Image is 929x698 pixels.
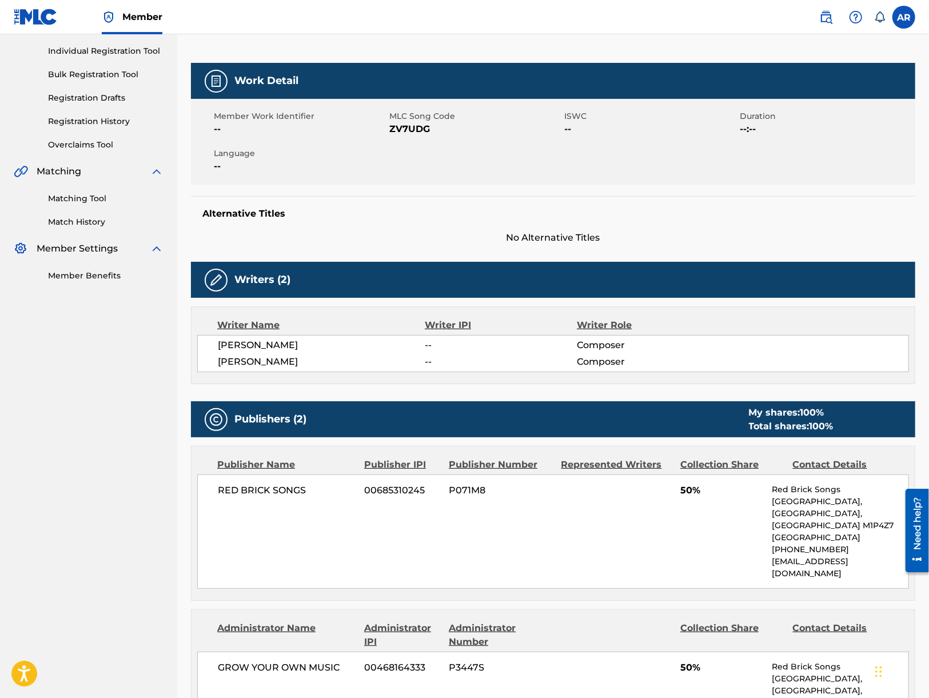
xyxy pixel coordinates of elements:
[214,122,386,136] span: --
[577,355,715,369] span: Composer
[218,484,356,497] span: RED BRICK SONGS
[772,556,908,580] p: [EMAIL_ADDRESS][DOMAIN_NAME]
[449,458,553,472] div: Publisher Number
[234,74,298,87] h5: Work Detail
[872,643,929,698] iframe: Chat Widget
[364,621,440,649] div: Administrator IPI
[844,6,867,29] div: Help
[218,338,425,352] span: [PERSON_NAME]
[772,508,908,532] p: [GEOGRAPHIC_DATA], [GEOGRAPHIC_DATA] M1P4Z7
[815,6,838,29] a: Public Search
[892,6,915,29] div: User Menu
[191,231,915,245] span: No Alternative Titles
[365,661,441,675] span: 00468164333
[793,621,897,649] div: Contact Details
[800,407,824,418] span: 100 %
[772,661,908,673] p: Red Brick Songs
[740,122,912,136] span: --:--
[897,484,929,576] iframe: Resource Center
[214,147,386,159] span: Language
[680,458,784,472] div: Collection Share
[740,110,912,122] span: Duration
[425,355,577,369] span: --
[218,661,356,675] span: GROW YOUR OWN MUSIC
[48,69,164,81] a: Bulk Registration Tool
[565,110,737,122] span: ISWC
[819,10,833,24] img: search
[234,273,290,286] h5: Writers (2)
[234,413,306,426] h5: Publishers (2)
[14,242,27,256] img: Member Settings
[102,10,115,24] img: Top Rightsholder
[810,421,834,432] span: 100 %
[749,406,834,420] div: My shares:
[37,165,81,178] span: Matching
[48,216,164,228] a: Match History
[48,193,164,205] a: Matching Tool
[875,655,882,689] div: Drag
[217,318,425,332] div: Writer Name
[48,139,164,151] a: Overclaims Tool
[449,661,552,675] span: P3447S
[365,484,441,497] span: 00685310245
[209,413,223,426] img: Publishers
[14,165,28,178] img: Matching
[680,661,763,675] span: 50%
[150,165,164,178] img: expand
[48,92,164,104] a: Registration Drafts
[425,318,577,332] div: Writer IPI
[209,273,223,287] img: Writers
[48,45,164,57] a: Individual Registration Tool
[209,74,223,88] img: Work Detail
[214,110,386,122] span: Member Work Identifier
[680,484,763,497] span: 50%
[874,11,886,23] div: Notifications
[389,110,562,122] span: MLC Song Code
[48,115,164,127] a: Registration History
[561,458,672,472] div: Represented Writers
[577,338,715,352] span: Composer
[772,532,908,544] p: [GEOGRAPHIC_DATA]
[449,621,553,649] div: Administrator Number
[772,496,908,508] p: [GEOGRAPHIC_DATA],
[214,159,386,173] span: --
[772,544,908,556] p: [PHONE_NUMBER]
[202,208,904,220] h5: Alternative Titles
[150,242,164,256] img: expand
[793,458,897,472] div: Contact Details
[772,484,908,496] p: Red Brick Songs
[37,242,118,256] span: Member Settings
[122,10,162,23] span: Member
[217,621,356,649] div: Administrator Name
[449,484,552,497] span: P071M8
[389,122,562,136] span: ZV7UDG
[14,9,58,25] img: MLC Logo
[218,355,425,369] span: [PERSON_NAME]
[48,270,164,282] a: Member Benefits
[565,122,737,136] span: --
[680,621,784,649] div: Collection Share
[425,338,577,352] span: --
[217,458,356,472] div: Publisher Name
[749,420,834,433] div: Total shares:
[364,458,440,472] div: Publisher IPI
[577,318,715,332] div: Writer Role
[849,10,863,24] img: help
[772,673,908,685] p: [GEOGRAPHIC_DATA],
